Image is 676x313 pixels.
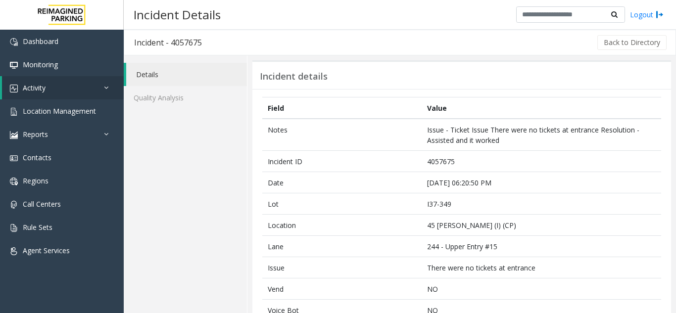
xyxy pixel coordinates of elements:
[422,257,661,278] td: There were no tickets at entrance
[630,9,664,20] a: Logout
[262,257,422,278] td: Issue
[597,35,667,50] button: Back to Directory
[23,153,51,162] span: Contacts
[422,172,661,193] td: [DATE] 06:20:50 PM
[10,61,18,69] img: 'icon'
[124,86,247,109] a: Quality Analysis
[10,224,18,232] img: 'icon'
[422,151,661,172] td: 4057675
[23,60,58,69] span: Monitoring
[126,63,247,86] a: Details
[23,106,96,116] span: Location Management
[10,85,18,92] img: 'icon'
[262,278,422,300] td: Vend
[262,97,422,119] th: Field
[262,119,422,151] td: Notes
[2,76,124,99] a: Activity
[422,119,661,151] td: Issue - Ticket Issue There were no tickets at entrance Resolution - Assisted and it worked
[427,284,656,294] p: NO
[124,31,212,54] h3: Incident - 4057675
[262,172,422,193] td: Date
[10,247,18,255] img: 'icon'
[422,97,661,119] th: Value
[23,176,48,185] span: Regions
[262,215,422,236] td: Location
[262,236,422,257] td: Lane
[23,223,52,232] span: Rule Sets
[10,154,18,162] img: 'icon'
[23,37,58,46] span: Dashboard
[260,71,328,82] h3: Incident details
[129,2,226,27] h3: Incident Details
[23,199,61,209] span: Call Centers
[262,151,422,172] td: Incident ID
[422,193,661,215] td: I37-349
[262,193,422,215] td: Lot
[10,178,18,185] img: 'icon'
[10,201,18,209] img: 'icon'
[10,108,18,116] img: 'icon'
[422,215,661,236] td: 45 [PERSON_NAME] (I) (CP)
[10,131,18,139] img: 'icon'
[23,83,46,92] span: Activity
[23,246,70,255] span: Agent Services
[23,130,48,139] span: Reports
[422,236,661,257] td: 244 - Upper Entry #15
[10,38,18,46] img: 'icon'
[656,9,664,20] img: logout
